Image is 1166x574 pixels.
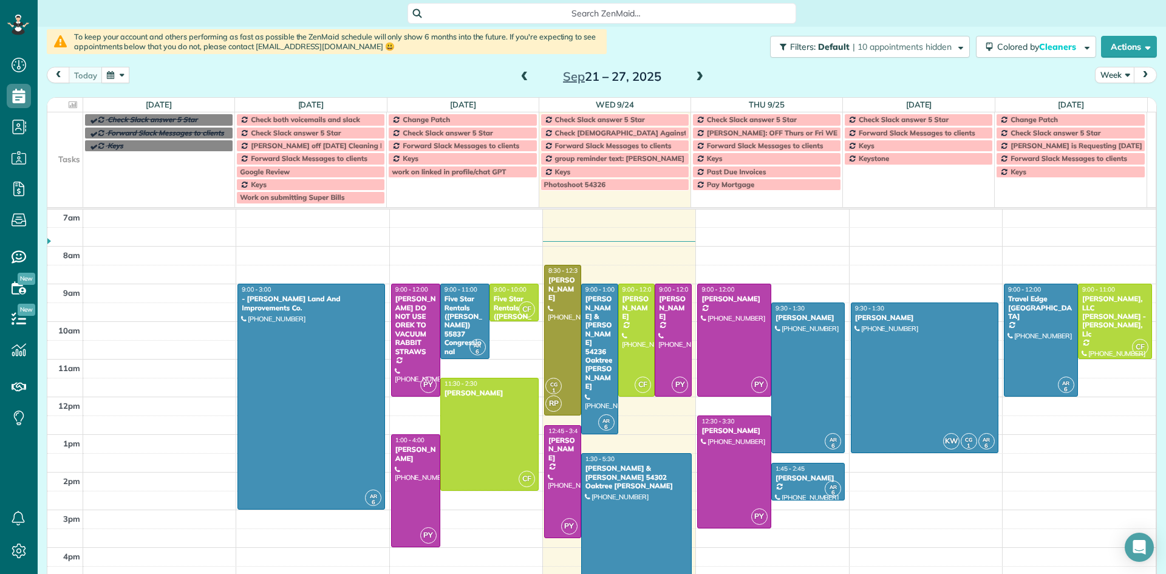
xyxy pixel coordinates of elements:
[63,288,80,298] span: 9am
[63,213,80,222] span: 7am
[776,304,805,312] span: 9:30 - 1:30
[242,285,271,293] span: 9:00 - 3:00
[395,285,428,293] span: 9:00 - 12:00
[548,436,578,462] div: [PERSON_NAME]
[240,193,344,202] span: Work on submitting Super Bills
[63,439,80,448] span: 1pm
[403,154,418,163] span: Keys
[599,422,614,433] small: 6
[420,527,437,544] span: PY
[445,380,477,388] span: 11:30 - 2:30
[1132,339,1148,355] span: CF
[444,295,486,356] div: Five Star Rentals ([PERSON_NAME]) 55837 Congressional
[965,436,972,443] span: CG
[545,395,562,412] span: RP
[107,128,224,137] span: Forward Slack Messages to clients
[546,385,561,397] small: 1
[561,518,578,535] span: PY
[701,417,734,425] span: 12:30 - 3:30
[976,36,1096,58] button: Colored byCleaners
[830,483,837,490] span: AR
[622,285,655,293] span: 9:00 - 12:00
[658,295,688,321] div: [PERSON_NAME]
[1007,295,1074,321] div: Travel Edge [GEOGRAPHIC_DATA]
[251,115,360,124] span: Check both voicemails and slack
[859,115,949,124] span: Check Slack answer 5 Star
[854,313,995,322] div: [PERSON_NAME]
[555,141,672,150] span: Forward Slack Messages to clients
[444,389,535,397] div: [PERSON_NAME]
[1062,380,1069,386] span: AR
[548,427,581,435] span: 12:45 - 3:45
[392,167,506,176] span: work on linked in profile/chat GPT
[1095,67,1135,83] button: Week
[775,313,842,322] div: [PERSON_NAME]
[776,465,805,473] span: 1:45 - 2:45
[585,464,688,490] div: [PERSON_NAME] & [PERSON_NAME] 54302 Oaktree [PERSON_NAME]
[825,440,840,452] small: 6
[764,36,970,58] a: Filters: Default | 10 appointments hidden
[1082,295,1148,338] div: [PERSON_NAME], LLC [PERSON_NAME] - [PERSON_NAME], Llc
[494,285,527,293] span: 9:00 - 10:00
[983,436,990,443] span: AR
[853,41,952,52] span: | 10 appointments hidden
[830,436,837,443] span: AR
[1059,384,1074,395] small: 6
[825,487,840,499] small: 6
[107,115,197,124] span: Check Slack answer 5 Star
[555,154,684,163] span: group reminder text: [PERSON_NAME]
[707,180,755,189] span: Pay Mortgage
[69,67,103,83] button: today
[544,180,606,189] span: Photoshoot 54326
[548,276,578,302] div: [PERSON_NAME]
[63,552,80,561] span: 4pm
[555,167,571,176] span: Keys
[47,29,607,54] div: To keep your account and others performing as fast as possible the ZenMaid schedule will only sho...
[906,100,932,109] a: [DATE]
[251,128,341,137] span: Check Slack answer 5 Star
[751,377,768,393] span: PY
[563,69,585,84] span: Sep
[555,128,731,137] span: Check [DEMOGRAPHIC_DATA] Against Spreadsheet
[1011,154,1127,163] span: Forward Slack Messages to clients
[672,377,688,393] span: PY
[1011,167,1026,176] span: Keys
[818,41,850,52] span: Default
[707,154,723,163] span: Keys
[1125,533,1154,562] div: Open Intercom Messenger
[370,493,377,499] span: AR
[855,304,884,312] span: 9:30 - 1:30
[58,326,80,335] span: 10am
[1134,67,1157,83] button: next
[403,115,450,124] span: Change Patch
[701,285,734,293] span: 9:00 - 12:00
[146,100,172,109] a: [DATE]
[602,417,610,424] span: AR
[1011,128,1100,137] span: Check Slack answer 5 Star
[770,36,970,58] button: Filters: Default | 10 appointments hidden
[519,471,535,487] span: CF
[622,295,652,321] div: [PERSON_NAME]
[47,67,70,83] button: prev
[859,141,874,150] span: Keys
[63,250,80,260] span: 8am
[107,141,123,150] span: Keys
[1008,285,1041,293] span: 9:00 - 12:00
[63,476,80,486] span: 2pm
[519,301,535,318] span: CF
[18,304,35,316] span: New
[366,497,381,508] small: 6
[395,436,424,444] span: 1:00 - 4:00
[1101,36,1157,58] button: Actions
[997,41,1080,52] span: Colored by
[751,508,768,525] span: PY
[240,167,290,176] span: Google Review
[470,346,485,358] small: 6
[298,100,324,109] a: [DATE]
[445,285,477,293] span: 9:00 - 11:00
[63,514,80,524] span: 3pm
[58,401,80,411] span: 12pm
[701,295,768,303] div: [PERSON_NAME]
[493,295,535,391] div: Five Star Rentals ([PERSON_NAME]) [STREET_ADDRESS][PERSON_NAME] ([PERSON_NAME] GATE)
[1011,115,1058,124] span: Change Patch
